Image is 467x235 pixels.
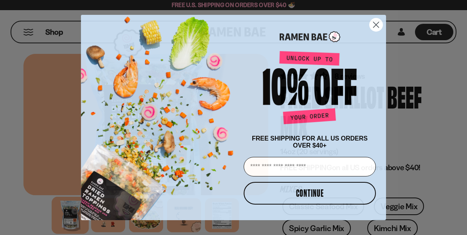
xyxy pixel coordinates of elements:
span: FREE SHIPPING FOR ALL US ORDERS OVER $40+ [252,135,368,149]
img: Unlock up to 10% off [261,51,359,127]
img: ce7035ce-2e49-461c-ae4b-8ade7372f32c.png [81,8,241,220]
button: CONTINUE [244,182,376,205]
img: Ramen Bae Logo [280,30,340,43]
button: Close dialog [369,18,383,32]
